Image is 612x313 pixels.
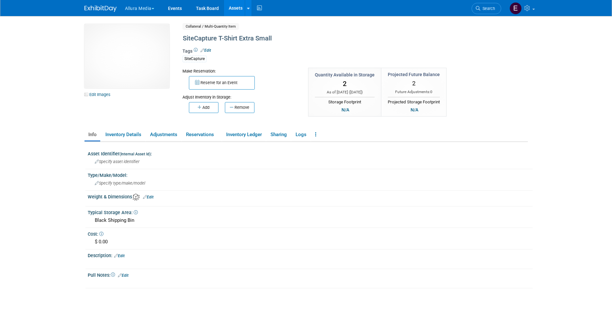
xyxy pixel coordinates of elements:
[143,195,154,199] a: Edit
[222,129,265,140] a: Inventory Ledger
[315,72,375,78] div: Quantity Available in Storage
[412,80,416,87] span: 2
[189,76,255,90] button: Reserve for an Event
[84,24,169,88] img: View Images
[181,33,475,44] div: SiteCapture T-Shirt Extra Small
[84,129,100,140] a: Info
[409,106,420,113] div: N/A
[120,152,151,156] small: (Internal Asset Id)
[315,90,375,95] div: As of [DATE] ( )
[480,6,495,11] span: Search
[88,149,533,157] div: Asset Identifier :
[292,129,310,140] a: Logs
[118,273,129,278] a: Edit
[182,48,475,66] div: Tags
[84,91,113,99] a: Edit Images
[182,56,207,62] div: SiteCapture
[315,97,375,105] div: Storage Footprint
[133,194,140,201] img: Asset Weight and Dimensions
[114,254,125,258] a: Edit
[200,48,211,53] a: Edit
[388,71,440,78] div: Projected Future Balance
[88,270,533,279] div: Pull Notes:
[225,102,254,113] button: Remove
[189,102,218,113] button: Add
[350,90,361,94] span: [DATE]
[343,80,347,88] span: 2
[472,3,501,14] a: Search
[88,192,533,201] div: Weight & Dimensions
[88,170,533,178] div: Type/Make/Model:
[102,129,145,140] a: Inventory Details
[182,23,239,30] span: Collateral / Multi-Quantity Item
[388,97,440,105] div: Projected Storage Footprint
[88,210,138,215] span: Typical Storage Area:
[95,159,139,164] span: Specify asset identifier
[146,129,181,140] a: Adjustments
[388,89,440,95] div: Future Adjustments:
[93,237,528,247] div: $ 0.00
[93,215,528,225] div: Black Shipping Bin
[430,90,432,94] span: 0
[267,129,290,140] a: Sharing
[84,5,117,12] img: ExhibitDay
[95,181,145,186] span: Specify type/make/model
[340,106,351,113] div: N/A
[182,90,299,100] div: Adjust Inventory in Storage:
[88,251,533,259] div: Description:
[182,129,221,140] a: Reservations
[510,2,522,14] img: Eric Thompson
[182,68,299,74] div: Make Reservation:
[88,229,533,237] div: Cost:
